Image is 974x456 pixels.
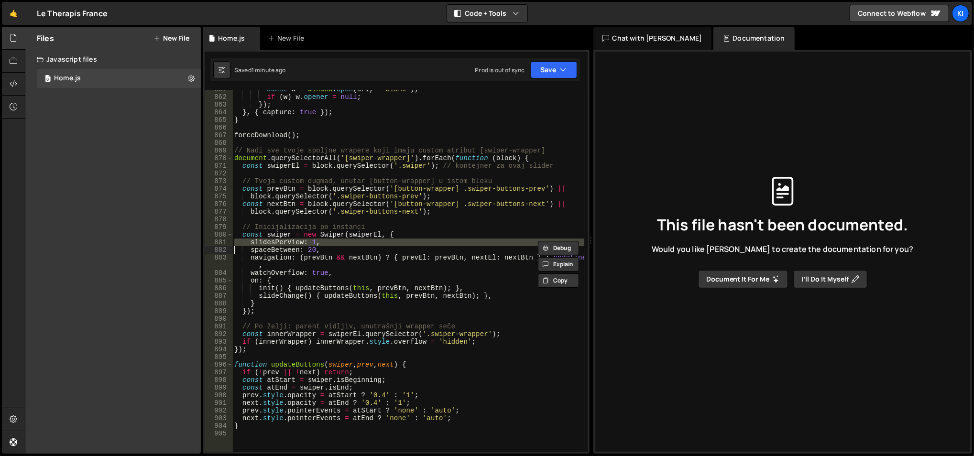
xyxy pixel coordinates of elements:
[205,353,233,361] div: 895
[205,384,233,391] div: 899
[205,200,233,208] div: 876
[538,273,579,288] button: Copy
[538,257,579,271] button: Explain
[205,277,233,284] div: 885
[205,300,233,307] div: 888
[205,391,233,399] div: 900
[205,239,233,246] div: 881
[205,254,233,269] div: 883
[205,170,233,177] div: 872
[205,131,233,139] div: 867
[952,5,969,22] a: Ki
[205,208,233,216] div: 877
[205,109,233,116] div: 864
[252,66,286,74] div: 1 minute ago
[205,162,233,170] div: 871
[218,33,245,43] div: Home.js
[205,223,233,231] div: 879
[205,284,233,292] div: 886
[205,139,233,147] div: 868
[538,241,579,255] button: Debug
[205,422,233,430] div: 904
[850,5,949,22] a: Connect to Webflow
[698,270,788,288] button: Document it for me
[205,185,233,193] div: 874
[205,369,233,376] div: 897
[205,177,233,185] div: 873
[205,231,233,239] div: 880
[713,27,794,50] div: Documentation
[2,2,25,25] a: 🤙
[205,307,233,315] div: 889
[268,33,308,43] div: New File
[593,27,712,50] div: Chat with [PERSON_NAME]
[205,269,233,277] div: 884
[205,124,233,131] div: 866
[205,315,233,323] div: 890
[205,93,233,101] div: 862
[205,346,233,353] div: 894
[37,33,54,43] h2: Files
[37,8,108,19] div: Le Therapis France
[205,407,233,414] div: 902
[205,216,233,223] div: 878
[37,69,201,88] div: 17128/47245.js
[531,61,577,78] button: Save
[205,323,233,330] div: 891
[205,338,233,346] div: 893
[54,74,81,83] div: Home.js
[475,66,525,74] div: Prod is out of sync
[153,34,189,42] button: New File
[205,101,233,109] div: 863
[25,50,201,69] div: Javascript files
[794,270,867,288] button: I’ll do it myself
[205,116,233,124] div: 865
[657,217,908,232] span: This file hasn't been documented.
[205,154,233,162] div: 870
[205,399,233,407] div: 901
[205,430,233,437] div: 905
[205,414,233,422] div: 903
[205,361,233,369] div: 896
[205,147,233,154] div: 869
[205,376,233,384] div: 898
[652,244,913,254] span: Would you like [PERSON_NAME] to create the documentation for you?
[45,76,51,83] span: 0
[234,66,286,74] div: Saved
[447,5,527,22] button: Code + Tools
[205,330,233,338] div: 892
[205,193,233,200] div: 875
[205,292,233,300] div: 887
[205,246,233,254] div: 882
